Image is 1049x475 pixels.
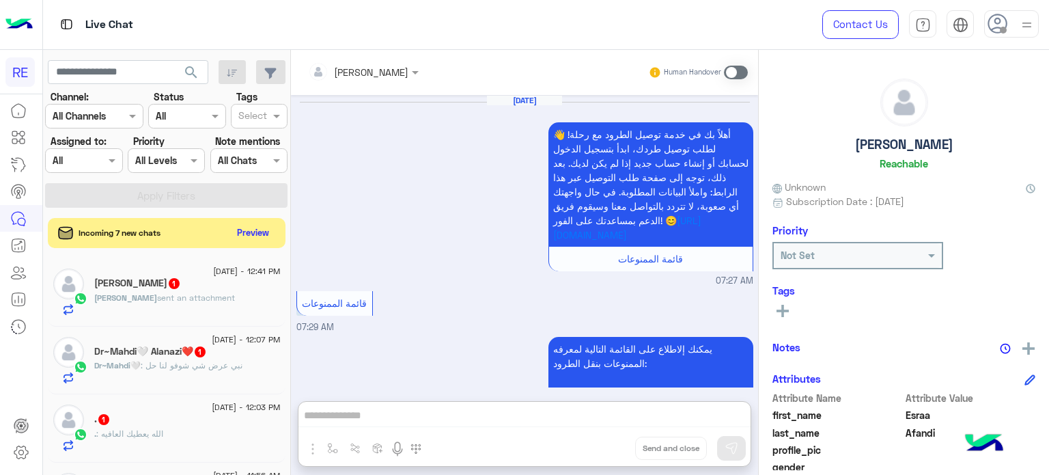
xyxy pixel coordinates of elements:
[94,429,96,439] span: .
[302,297,367,309] span: قائمة الممنوعات
[183,64,199,81] span: search
[906,426,1036,440] span: Afandi
[915,17,931,33] img: tab
[772,284,1035,297] h6: Tags
[822,10,899,39] a: Contact Us
[53,337,84,368] img: defaultAdmin.png
[213,265,280,277] span: [DATE] - 12:41 PM
[53,405,84,435] img: defaultAdmin.png
[79,227,160,239] span: Incoming 7 new chats
[855,137,953,152] h5: [PERSON_NAME]
[94,277,181,289] h5: عبدالمحسن الحربي
[94,360,141,370] span: Dr~Mahdi🤍
[175,60,208,90] button: search
[1022,342,1035,355] img: add
[74,292,87,306] img: WhatsApp
[5,57,35,87] div: RE
[98,414,109,425] span: 1
[236,90,257,104] label: Tags
[85,16,133,34] p: Live Chat
[141,360,242,370] span: نبي عرض شي شوفو لنا حل
[51,90,89,104] label: Channel:
[880,157,928,169] h6: Reachable
[195,347,206,357] span: 1
[906,408,1036,422] span: Esraa
[909,10,936,39] a: tab
[157,293,235,303] span: sent an attachment
[772,180,826,194] span: Unknown
[772,372,821,385] h6: Attributes
[635,437,707,460] button: Send and close
[772,426,903,440] span: last_name
[133,134,165,148] label: Priority
[1000,343,1011,354] img: notes
[772,408,903,422] span: first_name
[1018,16,1035,33] img: profile
[772,391,903,405] span: Attribute Name
[772,443,903,457] span: profile_pic
[169,278,180,289] span: 1
[5,10,33,39] img: Logo
[51,134,107,148] label: Assigned to:
[881,79,927,126] img: defaultAdmin.png
[154,90,184,104] label: Status
[212,334,280,346] span: [DATE] - 12:07 PM
[232,223,275,243] button: Preview
[53,269,84,299] img: defaultAdmin.png
[548,122,753,247] p: 12/8/2025, 7:27 AM
[74,360,87,374] img: WhatsApp
[45,183,288,208] button: Apply Filters
[94,413,111,425] h5: .
[772,341,800,353] h6: Notes
[487,96,562,105] h6: [DATE]
[772,460,903,474] span: gender
[664,67,721,78] small: Human Handover
[215,134,280,148] label: Note mentions
[96,429,163,439] span: الله يعطيك العافيه
[296,322,334,332] span: 07:29 AM
[906,460,1036,474] span: null
[960,420,1008,468] img: hulul-logo.png
[553,128,749,226] span: أهلاً بك في خدمة توصيل الطرود مع رحلة! 👋 لطلب توصيل طردك، ابدأ بتسجيل الدخول لحسابك أو إنشاء حساب...
[906,391,1036,405] span: Attribute Value
[94,346,207,357] h5: Dr~Mahdi🤍 Alanazi❤️
[74,428,87,442] img: WhatsApp
[236,108,267,126] div: Select
[786,194,904,208] span: Subscription Date : [DATE]
[212,401,280,413] span: [DATE] - 12:03 PM
[953,17,968,33] img: tab
[94,293,157,303] span: [PERSON_NAME]
[618,253,683,264] span: قائمة الممنوعات
[58,16,75,33] img: tab
[772,224,808,236] h6: Priority
[716,275,753,288] span: 07:27 AM
[553,215,701,241] a: [URL][DOMAIN_NAME]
